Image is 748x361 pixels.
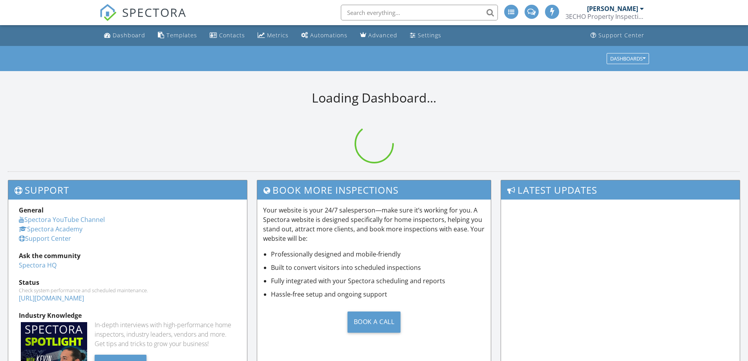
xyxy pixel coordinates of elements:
div: Contacts [219,31,245,39]
li: Fully integrated with your Spectora scheduling and reports [271,276,485,286]
li: Professionally designed and mobile-friendly [271,249,485,259]
div: [PERSON_NAME] [587,5,638,13]
div: Check system performance and scheduled maintenance. [19,287,236,293]
h3: Support [8,180,247,200]
a: Support Center [587,28,647,43]
a: Settings [407,28,444,43]
a: Metrics [254,28,292,43]
a: Automations (Basic) [298,28,351,43]
a: Templates [155,28,200,43]
a: SPECTORA [99,11,187,27]
a: Support Center [19,234,71,243]
div: Automations [310,31,347,39]
div: In-depth interviews with high-performance home inspectors, industry leaders, vendors and more. Ge... [95,320,236,348]
a: Spectora HQ [19,261,57,269]
span: SPECTORA [122,4,187,20]
div: Support Center [598,31,644,39]
button: Dashboards [607,53,649,64]
a: Spectora YouTube Channel [19,215,105,224]
a: Spectora Academy [19,225,82,233]
input: Search everything... [341,5,498,20]
a: Dashboard [101,28,148,43]
img: The Best Home Inspection Software - Spectora [99,4,117,21]
a: [URL][DOMAIN_NAME] [19,294,84,302]
div: Advanced [368,31,397,39]
li: Built to convert visitors into scheduled inspections [271,263,485,272]
div: Ask the community [19,251,236,260]
h3: Book More Inspections [257,180,491,200]
p: Your website is your 24/7 salesperson—make sure it’s working for you. A Spectora website is desig... [263,205,485,243]
div: Metrics [267,31,289,39]
div: Dashboard [113,31,145,39]
div: Dashboards [610,56,646,61]
div: 3ECHO Property Inspections [565,13,644,20]
div: Templates [166,31,197,39]
strong: General [19,206,44,214]
h3: Latest Updates [501,180,740,200]
div: Status [19,278,236,287]
a: Advanced [357,28,401,43]
div: Settings [418,31,441,39]
div: Book a Call [347,312,401,333]
li: Hassle-free setup and ongoing support [271,290,485,299]
a: Book a Call [263,305,485,339]
div: Industry Knowledge [19,311,236,320]
a: Contacts [207,28,248,43]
